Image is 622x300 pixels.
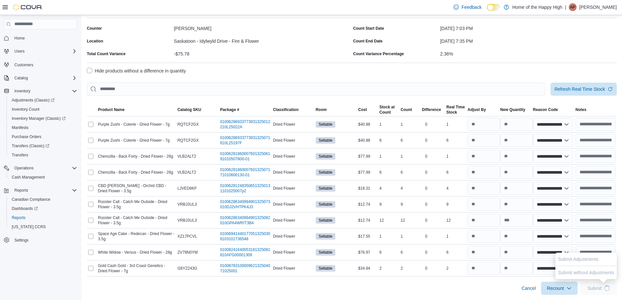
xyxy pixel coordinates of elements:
a: Transfers (Classic) [7,141,80,150]
input: This is a search bar. After typing your query, hit enter to filter the results lower in the page. [87,83,545,96]
span: Chemzilla - Back Forty - Dried Flower - 28g [98,154,173,159]
div: $40.88 [357,136,378,144]
div: 12 [445,216,466,224]
div: Stock [446,110,465,115]
button: Canadian Compliance [7,195,80,204]
p: 0 [425,122,427,127]
span: Purple Zushi - Coterie - Dried Flower - 7g [98,122,169,127]
span: Loading [603,285,611,292]
div: 4 [378,184,399,192]
div: 1 [399,152,421,160]
a: Feedback [451,1,484,14]
div: 9 [378,200,399,208]
span: White Widow - Versus - Dried Flower - 28g [98,250,172,255]
div: Count [379,110,395,115]
span: Washington CCRS [9,223,77,231]
a: Customers [12,61,36,69]
span: Submit [587,285,602,292]
button: Operations [12,164,36,172]
span: Adjustments (Classic) [12,98,55,103]
span: Sellable [319,137,333,143]
span: Sellable [319,121,333,127]
span: Transfers [9,151,77,159]
span: Users [12,47,77,55]
div: Dried Flower [272,248,314,256]
span: Users [14,49,24,54]
button: Cost [357,106,378,114]
span: Dashboards [12,206,38,211]
span: Space Age Cake - Redecan - Dried Flower - 3.5g [98,231,175,242]
span: Cash Management [9,173,77,181]
a: 010069414401770513250306103101736548 [220,231,270,242]
button: Transfers [7,150,80,160]
span: Reports [9,214,77,222]
a: Adjustments (Classic) [7,96,80,105]
div: 1 [378,232,399,240]
button: Refresh Real Time Stock [550,83,617,96]
span: Transfers (Classic) [9,142,77,150]
div: 1 [445,152,466,160]
a: Transfers [9,151,31,159]
div: 1 [399,120,421,128]
a: Canadian Compliance [9,196,53,203]
span: Sellable [316,233,336,240]
a: Dashboards [7,204,80,213]
button: Submit Adjustments [555,253,601,266]
span: Transfers [12,152,28,158]
div: Dried Flower [272,264,314,272]
span: VRBJ3UL3 [177,202,197,207]
div: Real Time [446,104,465,110]
div: Dried Flower [272,168,314,176]
p: | [565,3,566,11]
span: RQTCF2GX [177,138,199,143]
a: Cash Management [9,173,47,181]
div: Count Variance Percentage [353,51,404,56]
span: Purple Zushi - Coterie - Dried Flower - 7g [98,138,169,143]
span: Sellable [319,233,333,239]
a: Purchase Orders [9,133,44,141]
div: $17.55 [357,232,378,240]
a: Transfers (Classic) [9,142,52,150]
button: Room [314,106,357,114]
span: Canadian Compliance [9,196,77,203]
p: 0 [425,154,427,159]
div: New Quantity [500,107,525,112]
p: 0 [425,138,427,143]
span: Sellable [316,185,336,192]
span: Room [316,107,327,112]
button: Reports [12,186,31,194]
p: 0 [425,170,427,175]
div: 1 [378,120,399,128]
button: Stock atCount [378,103,399,116]
p: 0 [425,202,427,207]
a: 01006286340994901325073010DJ2VHTPK4J3 [220,199,270,210]
button: Manifests [7,123,80,132]
div: Dried Flower [272,200,314,208]
span: Sellable [316,249,336,256]
div: $12.74 [357,216,378,224]
span: Stock at Count [379,104,395,115]
p: 0 [425,234,427,239]
span: Reports [12,215,25,220]
label: Count Start Date [353,26,384,31]
span: Customers [14,62,33,68]
span: Sellable [316,217,336,224]
span: [US_STATE] CCRS [12,224,46,229]
a: Inventory Manager (Classic) [9,115,68,122]
button: Purchase Orders [7,132,80,141]
span: VLB2ALT2 [177,154,196,159]
span: Settings [14,238,28,243]
span: Sellable [319,265,333,271]
div: Dried Flower [272,120,314,128]
span: Inventory Manager (Classic) [12,116,66,121]
span: Inventory [14,88,30,94]
span: Reason Code [533,107,558,112]
div: 1 [445,120,466,128]
div: Dried Flower [272,152,314,160]
p: 0 [425,266,427,271]
div: Dried Flower [272,136,314,144]
button: Product Name [97,106,176,114]
span: Feedback [461,4,481,10]
span: Inventory Count [12,107,40,112]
